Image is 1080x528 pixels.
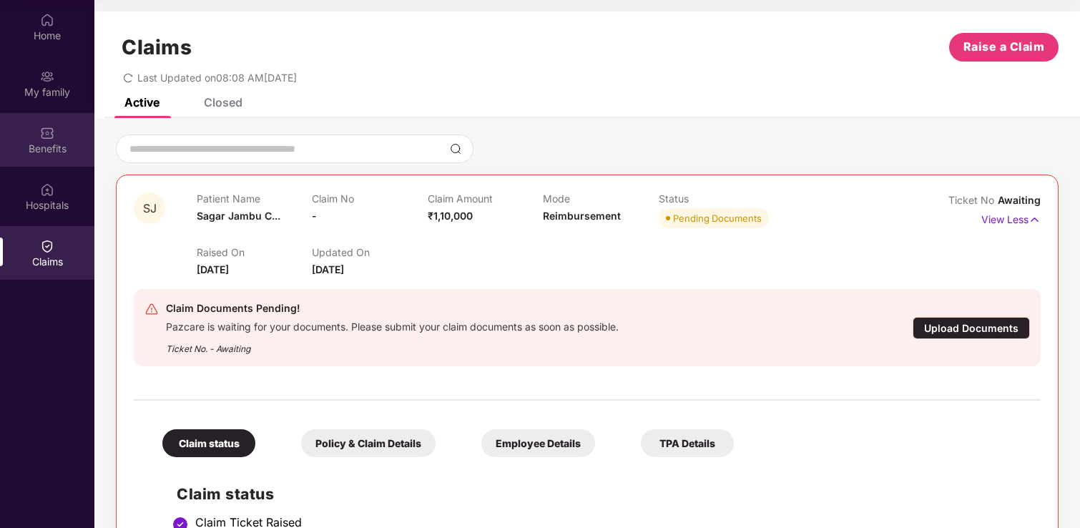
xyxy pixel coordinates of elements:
span: Awaiting [998,194,1041,206]
span: Raise a Claim [963,38,1045,56]
span: Reimbursement [543,210,621,222]
p: Claim No [312,192,427,205]
img: svg+xml;base64,PHN2ZyBpZD0iU2VhcmNoLTMyeDMyIiB4bWxucz0iaHR0cDovL3d3dy53My5vcmcvMjAwMC9zdmciIHdpZH... [450,143,461,155]
span: [DATE] [312,263,344,275]
div: Pazcare is waiting for your documents. Please submit your claim documents as soon as possible. [166,317,619,333]
span: Ticket No [948,194,998,206]
div: Ticket No. - Awaiting [166,333,619,356]
h1: Claims [122,35,192,59]
img: svg+xml;base64,PHN2ZyB4bWxucz0iaHR0cDovL3d3dy53My5vcmcvMjAwMC9zdmciIHdpZHRoPSIyNCIgaGVpZ2h0PSIyNC... [144,302,159,316]
img: svg+xml;base64,PHN2ZyB4bWxucz0iaHR0cDovL3d3dy53My5vcmcvMjAwMC9zdmciIHdpZHRoPSIxNyIgaGVpZ2h0PSIxNy... [1029,212,1041,228]
img: svg+xml;base64,PHN2ZyBpZD0iSG9zcGl0YWxzIiB4bWxucz0iaHR0cDovL3d3dy53My5vcmcvMjAwMC9zdmciIHdpZHRoPS... [40,182,54,197]
div: Claim Documents Pending! [166,300,619,317]
div: TPA Details [641,429,734,457]
span: Last Updated on 08:08 AM[DATE] [137,72,297,84]
img: svg+xml;base64,PHN2ZyBpZD0iSG9tZSIgeG1sbnM9Imh0dHA6Ly93d3cudzMub3JnLzIwMDAvc3ZnIiB3aWR0aD0iMjAiIG... [40,13,54,27]
p: View Less [981,208,1041,228]
div: Claim status [162,429,255,457]
span: ₹1,10,000 [428,210,473,222]
div: Policy & Claim Details [301,429,436,457]
p: Claim Amount [428,192,543,205]
span: redo [123,72,133,84]
div: Employee Details [481,429,595,457]
span: Sagar Jambu C... [197,210,280,222]
p: Raised On [197,246,312,258]
span: - [312,210,317,222]
h2: Claim status [177,482,1026,506]
button: Raise a Claim [949,33,1059,62]
p: Updated On [312,246,427,258]
p: Mode [543,192,658,205]
div: Active [124,95,159,109]
div: Closed [204,95,242,109]
img: svg+xml;base64,PHN2ZyB3aWR0aD0iMjAiIGhlaWdodD0iMjAiIHZpZXdCb3g9IjAgMCAyMCAyMCIgZmlsbD0ibm9uZSIgeG... [40,69,54,84]
p: Status [659,192,774,205]
div: Upload Documents [913,317,1030,339]
span: [DATE] [197,263,229,275]
img: svg+xml;base64,PHN2ZyBpZD0iQmVuZWZpdHMiIHhtbG5zPSJodHRwOi8vd3d3LnczLm9yZy8yMDAwL3N2ZyIgd2lkdGg9Ij... [40,126,54,140]
p: Patient Name [197,192,312,205]
div: Pending Documents [673,211,762,225]
span: SJ [143,202,157,215]
img: svg+xml;base64,PHN2ZyBpZD0iQ2xhaW0iIHhtbG5zPSJodHRwOi8vd3d3LnczLm9yZy8yMDAwL3N2ZyIgd2lkdGg9IjIwIi... [40,239,54,253]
